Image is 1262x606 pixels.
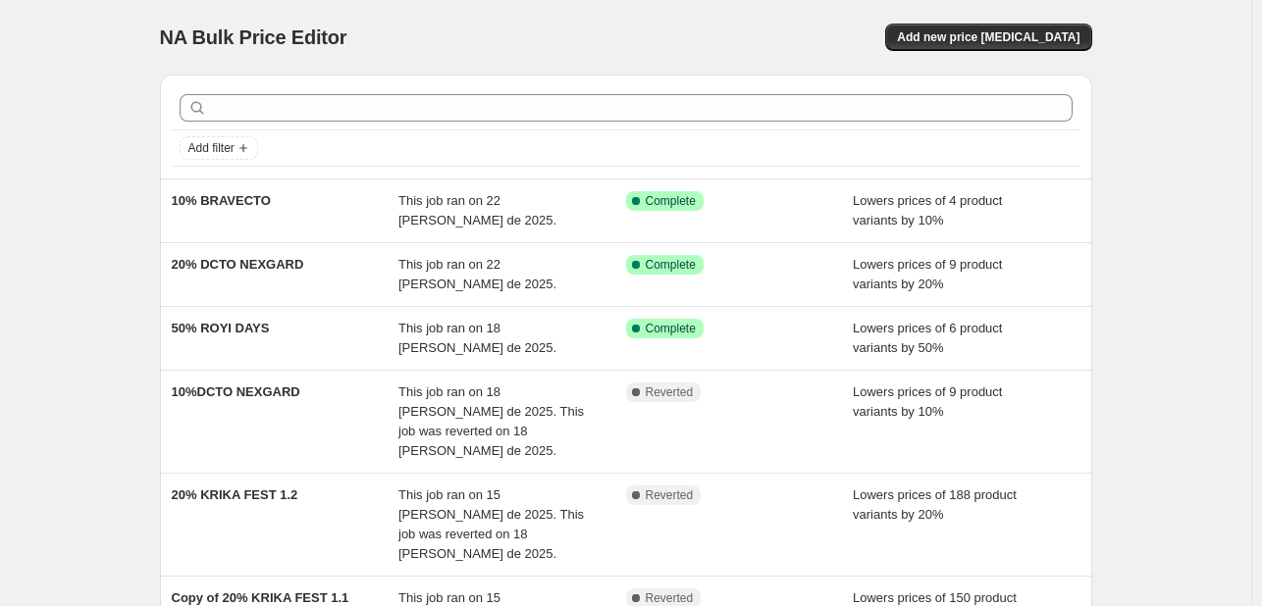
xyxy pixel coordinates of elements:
span: Reverted [646,384,694,400]
span: This job ran on 18 [PERSON_NAME] de 2025. [398,321,556,355]
span: Copy of 20% KRIKA FEST 1.1 [172,590,349,605]
span: Lowers prices of 9 product variants by 10% [853,384,1002,419]
span: This job ran on 22 [PERSON_NAME] de 2025. [398,193,556,227]
button: Add new price [MEDICAL_DATA] [885,24,1091,51]
span: 50% ROYI DAYS [172,321,270,335]
span: 10% BRAVECTO [172,193,271,208]
span: Reverted [646,487,694,503]
span: Lowers prices of 9 product variants by 20% [853,257,1002,291]
span: This job ran on 18 [PERSON_NAME] de 2025. This job was reverted on 18 [PERSON_NAME] de 2025. [398,384,584,458]
span: Lowers prices of 6 product variants by 50% [853,321,1002,355]
span: Lowers prices of 188 product variants by 20% [853,487,1017,522]
span: NA Bulk Price Editor [160,26,347,48]
span: Complete [646,193,696,209]
span: 10%DCTO NEXGARD [172,384,300,399]
span: 20% KRIKA FEST 1.2 [172,487,298,502]
span: Complete [646,321,696,336]
span: Add filter [188,140,235,156]
span: This job ran on 22 [PERSON_NAME] de 2025. [398,257,556,291]
span: 20% DCTO NEXGARD [172,257,304,272]
span: This job ran on 15 [PERSON_NAME] de 2025. This job was reverted on 18 [PERSON_NAME] de 2025. [398,487,584,561]
span: Add new price [MEDICAL_DATA] [897,29,1079,45]
button: Add filter [180,136,258,160]
span: Complete [646,257,696,273]
span: Lowers prices of 4 product variants by 10% [853,193,1002,227]
span: Reverted [646,590,694,606]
